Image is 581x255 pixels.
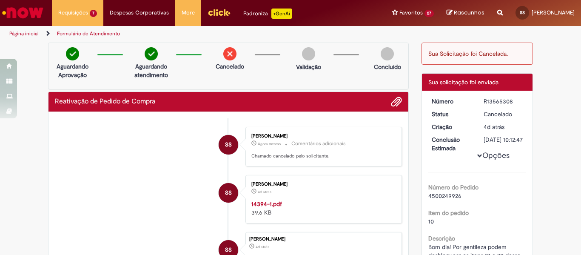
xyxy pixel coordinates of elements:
p: Aguardando Aprovação [52,62,93,79]
span: Agora mesmo [258,141,281,146]
div: [PERSON_NAME] [251,134,393,139]
h2: Reativação de Pedido de Compra Histórico de tíquete [55,98,155,106]
b: Número do Pedido [428,183,478,191]
span: Rascunhos [454,9,484,17]
span: Favoritos [399,9,423,17]
img: img-circle-grey.png [381,47,394,60]
b: Descrição [428,235,455,242]
span: 4d atrás [484,123,504,131]
img: img-circle-grey.png [302,47,315,60]
a: 14394-1.pdf [251,200,282,208]
div: [DATE] 10:12:47 [484,135,523,144]
p: Aguardando atendimento [131,62,172,79]
div: R13565308 [484,97,523,106]
span: Despesas Corporativas [110,9,169,17]
time: 29/09/2025 08:59:00 [258,141,281,146]
span: Requisições [58,9,88,17]
p: +GenAi [271,9,292,19]
div: Sua Solicitação foi Cancelada. [422,43,533,65]
time: 25/09/2025 09:12:44 [256,244,269,249]
b: Item do pedido [428,209,469,217]
small: Comentários adicionais [291,140,346,147]
span: SS [225,183,232,203]
span: 4500249926 [428,192,461,200]
dt: Conclusão Estimada [425,135,478,152]
span: 10 [428,218,434,225]
span: More [182,9,195,17]
a: Rascunhos [447,9,484,17]
span: [PERSON_NAME] [532,9,575,16]
div: 25/09/2025 09:12:44 [484,123,523,131]
span: 7 [90,10,97,17]
div: [PERSON_NAME] [251,182,393,187]
img: click_logo_yellow_360x200.png [208,6,231,19]
p: Cancelado [216,62,244,71]
a: Formulário de Atendimento [57,30,120,37]
img: remove.png [223,47,236,60]
img: check-circle-green.png [145,47,158,60]
dt: Criação [425,123,478,131]
time: 25/09/2025 09:12:36 [258,189,271,195]
dt: Número [425,97,478,106]
div: 39.6 KB [251,200,393,217]
span: 27 [424,10,434,17]
span: SS [225,135,232,155]
span: Sua solicitação foi enviada [428,78,498,86]
div: Samuel Gomes Ferreira dos Santos [219,135,238,155]
dt: Status [425,110,478,118]
img: check-circle-green.png [66,47,79,60]
p: Chamado cancelado pelo solicitante. [251,153,393,160]
time: 25/09/2025 09:12:44 [484,123,504,131]
img: ServiceNow [1,4,45,21]
div: Padroniza [243,9,292,19]
div: Samuel Gomes Ferreira dos Santos [219,183,238,203]
span: 4d atrás [258,189,271,195]
p: Concluído [374,63,401,71]
button: Adicionar anexos [391,96,402,107]
span: 4d atrás [256,244,269,249]
span: SS [520,10,525,15]
div: [PERSON_NAME] [249,237,397,242]
a: Página inicial [9,30,39,37]
div: Cancelado [484,110,523,118]
p: Validação [296,63,321,71]
ul: Trilhas de página [6,26,381,42]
